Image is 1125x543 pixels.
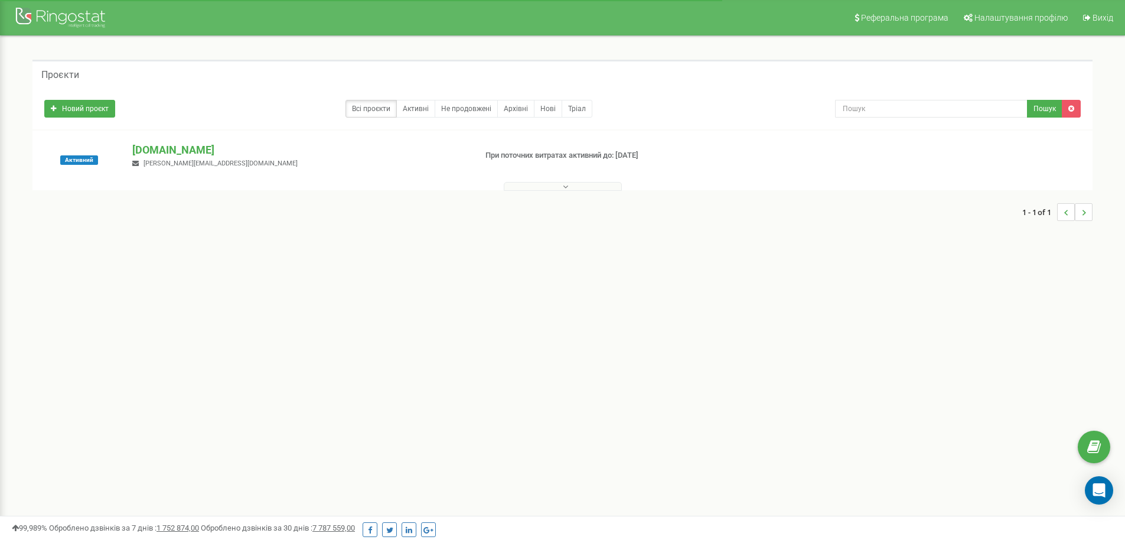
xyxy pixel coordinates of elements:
[1022,191,1093,233] nav: ...
[60,155,98,165] span: Активний
[44,100,115,118] a: Новий проєкт
[312,524,355,532] u: 7 787 559,00
[345,100,397,118] a: Всі проєкти
[12,524,47,532] span: 99,989%
[435,100,498,118] a: Не продовжені
[861,13,948,22] span: Реферальна програма
[396,100,435,118] a: Активні
[497,100,534,118] a: Архівні
[835,100,1028,118] input: Пошук
[1022,203,1057,221] span: 1 - 1 of 1
[41,70,79,80] h5: Проєкти
[974,13,1068,22] span: Налаштування профілю
[562,100,592,118] a: Тріал
[144,160,298,167] span: [PERSON_NAME][EMAIL_ADDRESS][DOMAIN_NAME]
[156,524,199,532] u: 1 752 874,00
[1027,100,1062,118] button: Пошук
[1093,13,1113,22] span: Вихід
[49,524,199,532] span: Оброблено дзвінків за 7 днів :
[1085,476,1113,505] div: Open Intercom Messenger
[132,142,466,158] p: [DOMAIN_NAME]
[201,524,355,532] span: Оброблено дзвінків за 30 днів :
[534,100,562,118] a: Нові
[485,150,731,161] p: При поточних витратах активний до: [DATE]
